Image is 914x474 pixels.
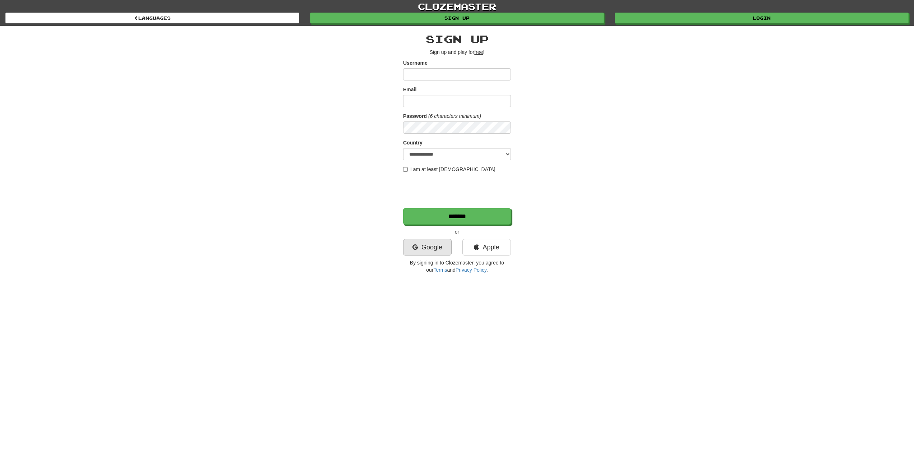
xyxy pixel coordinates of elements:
[403,49,511,56] p: Sign up and play for !
[403,139,423,146] label: Country
[403,176,512,204] iframe: reCAPTCHA
[456,267,486,273] a: Privacy Policy
[403,59,428,66] label: Username
[403,86,416,93] label: Email
[403,167,408,172] input: I am at least [DEMOGRAPHIC_DATA]
[310,13,604,23] a: Sign up
[615,13,909,23] a: Login
[5,13,299,23] a: Languages
[403,166,495,173] label: I am at least [DEMOGRAPHIC_DATA]
[403,33,511,45] h2: Sign up
[433,267,447,273] a: Terms
[403,239,452,256] a: Google
[462,239,511,256] a: Apple
[403,259,511,273] p: By signing in to Clozemaster, you agree to our and .
[403,228,511,235] p: or
[403,112,427,120] label: Password
[428,113,481,119] em: (6 characters minimum)
[474,49,483,55] u: free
